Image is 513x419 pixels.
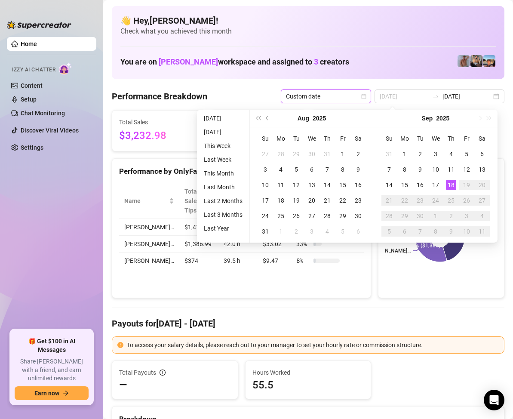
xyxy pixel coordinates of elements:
[430,211,441,221] div: 1
[258,131,273,146] th: Su
[21,82,43,89] a: Content
[474,177,490,193] td: 2025-09-20
[307,195,317,206] div: 20
[276,195,286,206] div: 18
[443,131,459,146] th: Th
[415,164,425,175] div: 9
[289,208,304,224] td: 2025-08-26
[350,224,366,239] td: 2025-09-06
[15,386,89,400] button: Earn nowarrow-right
[253,110,263,127] button: Last year (Control + left)
[397,177,412,193] td: 2025-09-15
[119,219,179,236] td: [PERSON_NAME]…
[350,208,366,224] td: 2025-08-30
[338,226,348,237] div: 5
[335,193,350,208] td: 2025-08-22
[307,226,317,237] div: 3
[200,127,246,137] li: [DATE]
[412,177,428,193] td: 2025-09-16
[263,110,272,127] button: Previous month (PageUp)
[260,164,270,175] div: 3
[304,162,319,177] td: 2025-08-06
[304,146,319,162] td: 2025-07-30
[459,224,474,239] td: 2025-10-10
[353,164,363,175] div: 9
[21,96,37,103] a: Setup
[322,226,332,237] div: 4
[319,224,335,239] td: 2025-09-04
[430,195,441,206] div: 24
[459,162,474,177] td: 2025-09-12
[335,208,350,224] td: 2025-08-29
[160,370,166,376] span: info-circle
[412,208,428,224] td: 2025-09-30
[399,226,410,237] div: 6
[200,209,246,220] li: Last 3 Months
[477,211,487,221] div: 4
[335,162,350,177] td: 2025-08-08
[458,55,470,67] img: Joey
[350,162,366,177] td: 2025-08-09
[15,357,89,383] span: Share [PERSON_NAME] with a friend, and earn unlimited rewards
[353,195,363,206] div: 23
[381,193,397,208] td: 2025-09-21
[119,117,197,127] span: Total Sales
[443,177,459,193] td: 2025-09-18
[319,162,335,177] td: 2025-08-07
[443,162,459,177] td: 2025-09-11
[384,226,394,237] div: 5
[412,224,428,239] td: 2025-10-07
[399,211,410,221] div: 29
[119,128,197,144] span: $3,232.98
[124,196,167,206] span: Name
[59,62,72,75] img: AI Chatter
[470,55,482,67] img: George
[260,180,270,190] div: 10
[273,224,289,239] td: 2025-09-01
[322,149,332,159] div: 31
[322,195,332,206] div: 21
[484,390,504,410] div: Open Intercom Messenger
[335,146,350,162] td: 2025-08-01
[412,131,428,146] th: Tu
[477,180,487,190] div: 20
[381,162,397,177] td: 2025-09-07
[399,164,410,175] div: 8
[397,224,412,239] td: 2025-10-06
[258,177,273,193] td: 2025-08-10
[428,193,443,208] td: 2025-09-24
[307,211,317,221] div: 27
[474,146,490,162] td: 2025-09-06
[291,164,301,175] div: 5
[459,146,474,162] td: 2025-09-05
[291,211,301,221] div: 26
[159,57,218,66] span: [PERSON_NAME]
[384,149,394,159] div: 31
[273,208,289,224] td: 2025-08-25
[120,27,496,36] span: Check what you achieved this month
[474,162,490,177] td: 2025-09-13
[338,149,348,159] div: 1
[304,193,319,208] td: 2025-08-20
[117,342,123,348] span: exclamation-circle
[200,182,246,192] li: Last Month
[120,15,496,27] h4: 👋 Hey, [PERSON_NAME] !
[322,211,332,221] div: 28
[436,110,449,127] button: Choose a year
[361,94,366,99] span: calendar
[273,146,289,162] td: 2025-07-28
[446,180,456,190] div: 18
[446,226,456,237] div: 9
[415,195,425,206] div: 23
[381,146,397,162] td: 2025-08-31
[319,177,335,193] td: 2025-08-14
[304,208,319,224] td: 2025-08-27
[296,239,310,249] span: 33 %
[120,57,349,67] h1: You are on workspace and assigned to creators
[353,211,363,221] div: 30
[119,236,179,253] td: [PERSON_NAME]…
[314,57,318,66] span: 3
[474,131,490,146] th: Sa
[319,208,335,224] td: 2025-08-28
[252,368,364,377] span: Hours Worked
